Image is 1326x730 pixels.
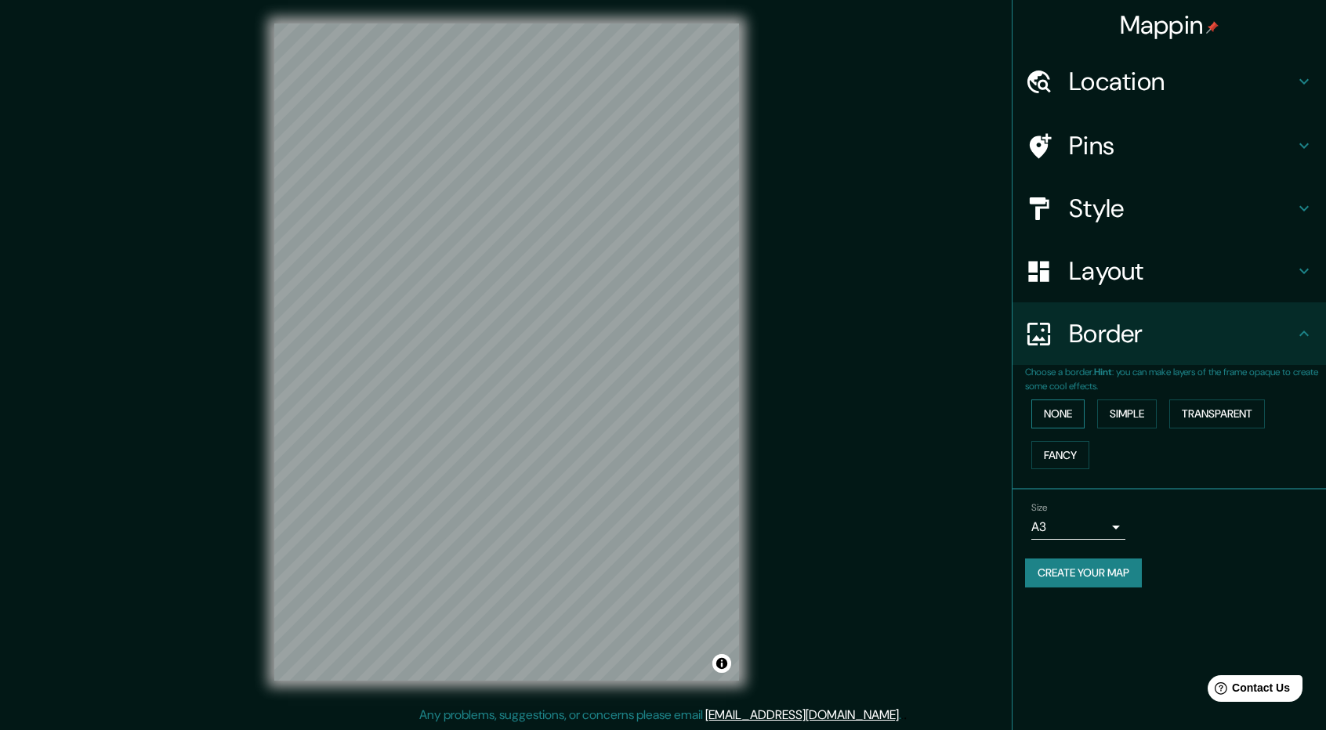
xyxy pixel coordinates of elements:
button: None [1031,399,1085,428]
div: Location [1013,50,1326,113]
a: [EMAIL_ADDRESS][DOMAIN_NAME] [705,707,899,723]
button: Create your map [1025,558,1142,587]
p: Any problems, suggestions, or concerns please email . [419,706,901,725]
h4: Layout [1069,255,1295,287]
div: . [901,706,904,725]
button: Fancy [1031,441,1089,470]
div: Style [1013,177,1326,240]
div: . [904,706,907,725]
button: Simple [1097,399,1157,428]
div: Border [1013,302,1326,365]
iframe: Help widget launcher [1187,669,1309,713]
label: Size [1031,501,1048,515]
button: Transparent [1169,399,1265,428]
h4: Border [1069,318,1295,349]
h4: Location [1069,66,1295,97]
button: Toggle attribution [712,654,731,673]
canvas: Map [274,23,739,681]
h4: Pins [1069,130,1295,161]
img: pin-icon.png [1206,21,1219,34]
h4: Style [1069,193,1295,224]
b: Hint [1094,366,1112,378]
div: Pins [1013,114,1326,177]
h4: Mappin [1120,9,1219,41]
p: Choose a border. : you can make layers of the frame opaque to create some cool effects. [1025,365,1326,393]
div: Layout [1013,240,1326,302]
div: A3 [1031,515,1125,540]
